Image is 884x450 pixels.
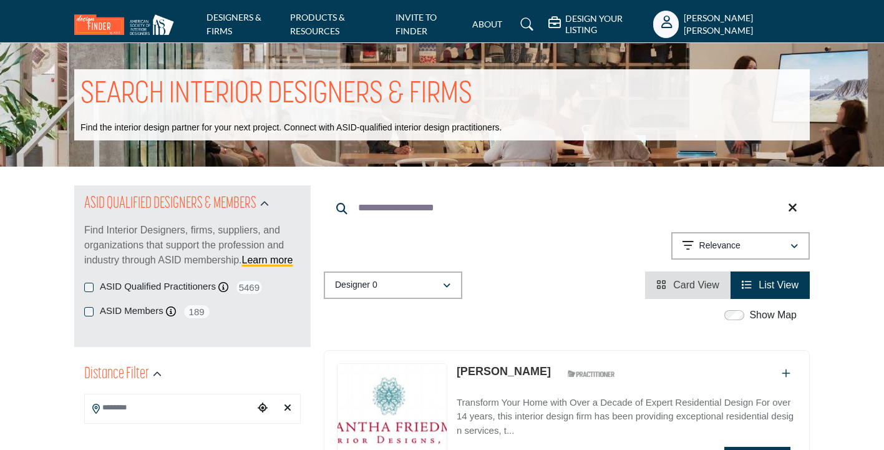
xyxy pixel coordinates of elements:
[749,308,797,323] label: Show Map
[74,14,180,35] img: Site Logo
[100,304,163,318] label: ASID Members
[782,368,790,379] a: Add To List
[290,12,345,36] a: PRODUCTS & RESOURCES
[457,365,551,378] a: [PERSON_NAME]
[84,223,301,268] p: Find Interior Designers, firms, suppliers, and organizations that support the profession and indu...
[278,395,297,422] div: Clear search location
[684,12,810,36] h5: [PERSON_NAME] [PERSON_NAME]
[253,395,272,422] div: Choose your current location
[324,271,462,299] button: Designer 0
[645,271,731,299] li: Card View
[457,396,797,438] p: Transform Your Home with Over a Decade of Expert Residential Design For over 14 years, this inter...
[235,280,263,295] span: 5469
[183,304,211,320] span: 189
[242,255,293,265] a: Learn more
[396,12,437,36] a: INVITE TO FINDER
[80,76,472,114] h1: SEARCH INTERIOR DESIGNERS & FIRMS
[508,14,542,34] a: Search
[565,13,648,36] h5: DESIGN YOUR LISTING
[548,13,647,36] div: DESIGN YOUR LISTING
[335,279,377,291] p: Designer 0
[653,11,679,38] button: Show hide supplier dropdown
[85,396,253,420] input: Search Location
[84,307,94,316] input: ASID Members checkbox
[671,232,810,260] button: Relevance
[206,12,261,36] a: DESIGNERS & FIRMS
[324,193,810,223] input: Search Keyword
[731,271,810,299] li: List View
[84,363,149,386] h2: Distance Filter
[472,19,502,29] a: ABOUT
[84,193,256,215] h2: ASID QUALIFIED DESIGNERS & MEMBERS
[759,280,799,290] span: List View
[656,280,719,290] a: View Card
[80,122,502,134] p: Find the interior design partner for your next project. Connect with ASID-qualified interior desi...
[84,283,94,292] input: ASID Qualified Practitioners checkbox
[457,388,797,438] a: Transform Your Home with Over a Decade of Expert Residential Design For over 14 years, this inter...
[457,363,551,380] p: Samantha Friedman
[563,366,619,382] img: ASID Qualified Practitioners Badge Icon
[742,280,799,290] a: View List
[673,280,719,290] span: Card View
[699,240,741,252] p: Relevance
[100,280,216,294] label: ASID Qualified Practitioners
